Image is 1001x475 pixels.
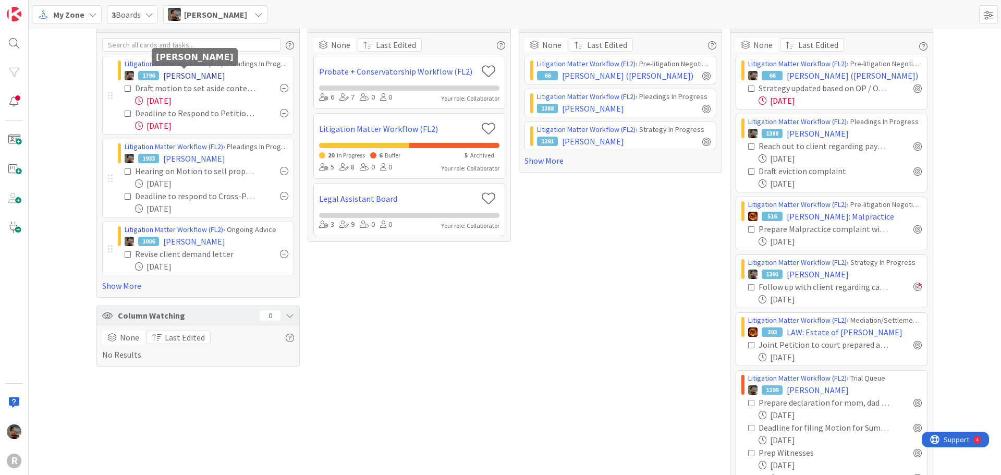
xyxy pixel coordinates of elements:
[331,39,350,51] span: None
[762,129,783,138] div: 1388
[787,210,894,223] span: [PERSON_NAME]: Malpractice
[156,52,234,62] h5: [PERSON_NAME]
[759,293,922,306] div: [DATE]
[380,162,392,173] div: 0
[537,124,711,135] div: › Strategy In Progress
[537,125,636,134] a: Litigation Matter Workflow (FL2)
[748,258,847,267] a: Litigation Matter Workflow (FL2)
[759,152,922,165] div: [DATE]
[360,162,375,173] div: 0
[54,4,57,13] div: 4
[762,385,783,395] div: 1199
[798,39,838,51] span: Last Edited
[542,39,561,51] span: None
[442,94,499,103] div: Your role: Collaborator
[360,92,375,103] div: 0
[319,92,334,103] div: 6
[319,219,334,230] div: 3
[135,165,257,177] div: Hearing on Motion to sell property: [DATE]9am
[562,135,624,148] span: [PERSON_NAME]
[385,151,400,159] span: Buffer
[537,104,558,113] div: 1388
[753,39,773,51] span: None
[22,2,47,14] span: Support
[163,152,225,165] span: [PERSON_NAME]
[465,151,468,159] span: 5
[125,154,134,163] img: MW
[168,8,181,21] img: MW
[125,59,223,68] a: Litigation Matter Workflow (FL2)
[7,7,21,21] img: Visit kanbanzone.com
[787,268,849,281] span: [PERSON_NAME]
[125,142,223,151] a: Litigation Matter Workflow (FL2)
[562,69,693,82] span: [PERSON_NAME] ([PERSON_NAME])
[748,212,758,221] img: TR
[762,71,783,80] div: 66
[135,82,257,94] div: Draft motion to set aside contempt
[537,92,636,101] a: Litigation Matter Workflow (FL2)
[125,225,223,234] a: Litigation Matter Workflow (FL2)
[125,237,134,246] img: MW
[138,71,159,80] div: 1796
[184,8,247,21] span: [PERSON_NAME]
[759,235,922,248] div: [DATE]
[748,315,922,326] div: › Mediation/Settlement in Progress
[319,162,334,173] div: 5
[138,154,159,163] div: 1933
[360,219,375,230] div: 0
[135,190,257,202] div: Deadline to respond to Cross-Petitioner's Response: 8/25
[537,59,636,68] a: Litigation Matter Workflow (FL2)
[379,151,382,159] span: 6
[328,151,334,159] span: 20
[319,192,477,205] a: Legal Assistant Board
[759,446,859,459] div: Prep Witnesses
[748,116,922,127] div: › Pleadings In Progress
[762,327,783,337] div: 393
[125,71,134,80] img: MW
[759,434,922,446] div: [DATE]
[339,219,355,230] div: 9
[442,221,499,230] div: Your role: Collaborator
[135,260,288,273] div: [DATE]
[138,237,159,246] div: 1006
[376,39,416,51] span: Last Edited
[748,71,758,80] img: MW
[120,331,139,344] span: None
[759,140,890,152] div: Reach out to client regarding payment
[759,396,890,409] div: Prepare declaration for mom, dad and son
[7,454,21,468] div: R
[147,331,211,344] button: Last Edited
[748,373,847,383] a: Litigation Matter Workflow (FL2)
[135,177,288,190] div: [DATE]
[319,65,477,78] a: Probate + Conservatorship Workflow (FL2)
[380,92,392,103] div: 0
[319,123,477,135] a: Litigation Matter Workflow (FL2)
[748,315,847,325] a: Litigation Matter Workflow (FL2)
[748,327,758,337] img: TR
[442,164,499,173] div: Your role: Collaborator
[135,202,288,215] div: [DATE]
[118,309,254,322] span: Column Watching
[470,151,494,159] span: Archived
[339,162,355,173] div: 8
[53,8,84,21] span: My Zone
[762,212,783,221] div: 516
[562,102,624,115] span: [PERSON_NAME]
[759,94,922,107] div: [DATE]
[102,279,294,292] a: Show More
[759,177,922,190] div: [DATE]
[135,248,254,260] div: Revise client demand letter
[125,58,288,69] div: › Pleadings In Progress
[759,82,890,94] div: Strategy updated based on OP / OC Response + Checklist Items Created as needed
[125,141,288,152] div: › Pleadings In Progress
[163,69,225,82] span: [PERSON_NAME]
[787,326,902,338] span: LAW: Estate of [PERSON_NAME]
[163,235,225,248] span: [PERSON_NAME]
[787,69,918,82] span: [PERSON_NAME] ([PERSON_NAME])
[759,421,890,434] div: Deadline for filing Motion for Summary Judgment: [DATE]
[537,58,711,69] div: › Pre-litigation Negotiation
[537,137,558,146] div: 1391
[135,107,257,119] div: Deadline to Respond to Petitioner's Response: 8/25
[759,351,922,363] div: [DATE]
[380,219,392,230] div: 0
